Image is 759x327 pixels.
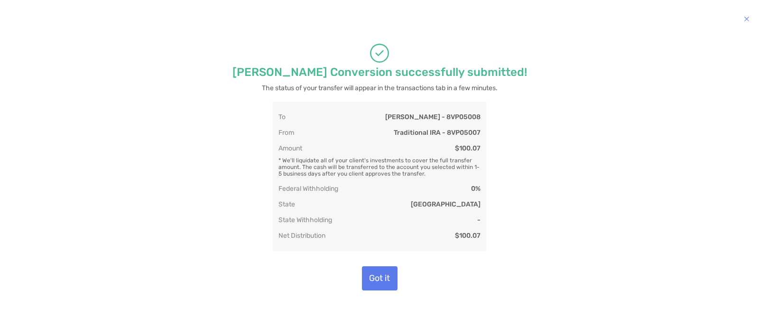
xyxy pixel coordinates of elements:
[278,216,332,224] div: State Withholding
[262,82,498,94] p: The status of your transfer will appear in the transactions tab in a few minutes.
[411,200,481,208] div: [GEOGRAPHIC_DATA]
[278,144,302,152] div: Amount
[455,144,481,152] div: $100.07
[385,113,481,121] div: [PERSON_NAME] - 8VP05008
[455,232,481,240] div: $100.07
[362,266,398,290] button: Got it
[471,185,481,193] div: 0%
[278,152,481,177] div: * We'll liquidate all of your client's investments to cover the full transfer amount. The cash wi...
[278,232,325,240] div: Net Distribution
[278,200,295,208] div: State
[278,185,338,193] div: Federal Withholding
[477,216,481,224] div: -
[278,113,286,121] div: To
[278,129,294,137] div: From
[232,66,527,78] p: [PERSON_NAME] Conversion successfully submitted!
[394,129,481,137] div: Traditional IRA - 8VP05007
